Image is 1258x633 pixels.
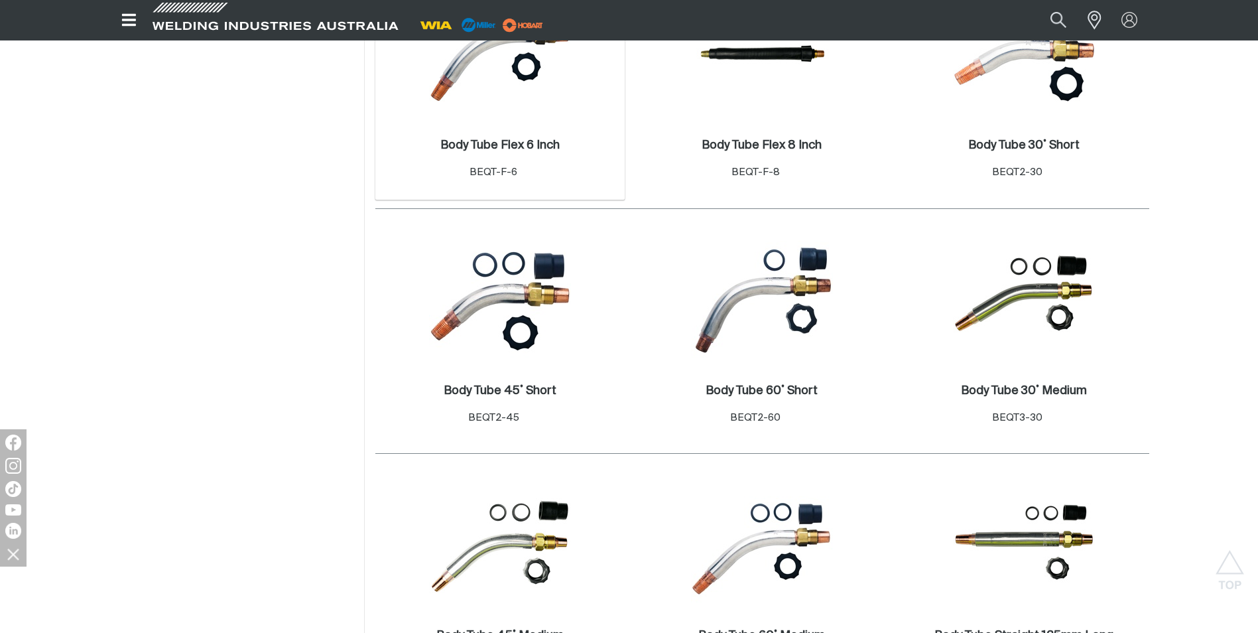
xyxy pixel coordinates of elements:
[691,471,833,613] img: Body Tube 60˚ Medium
[706,384,818,399] a: Body Tube 60˚ Short
[440,139,560,151] h2: Body Tube Flex 6 Inch
[961,384,1087,399] a: Body Tube 30˚ Medium
[5,458,21,474] img: Instagram
[5,504,21,516] img: YouTube
[706,385,818,397] h2: Body Tube 60˚ Short
[968,139,1080,151] h2: Body Tube 30˚ Short
[440,138,560,153] a: Body Tube Flex 6 Inch
[5,523,21,539] img: LinkedIn
[468,413,519,423] span: BEQT2-45
[444,385,556,397] h2: Body Tube 45˚ Short
[953,471,1095,613] img: Body Tube Straight 125mm Long
[731,167,780,177] span: BEQT-F-8
[5,435,21,451] img: Facebook
[1036,5,1081,35] button: Search products
[2,543,25,565] img: hide socials
[429,471,571,613] img: Body Tube 45˚ Medium
[992,167,1042,177] span: BEQT2-30
[730,413,781,423] span: BEQT2-60
[444,384,556,399] a: Body Tube 45˚ Short
[691,226,833,368] img: Body Tube 60˚ Short
[470,167,517,177] span: BEQT-F-6
[1215,550,1245,580] button: Scroll to top
[499,20,547,30] a: miller
[429,226,571,368] img: Body Tube 45˚ Short
[961,385,1087,397] h2: Body Tube 30˚ Medium
[992,413,1042,423] span: BEQT3-30
[702,138,822,153] a: Body Tube Flex 8 Inch
[499,15,547,35] img: miller
[968,138,1080,153] a: Body Tube 30˚ Short
[5,481,21,497] img: TikTok
[953,226,1095,368] img: Body Tube 30˚ Medium
[1019,5,1080,35] input: Product name or item number...
[702,139,822,151] h2: Body Tube Flex 8 Inch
